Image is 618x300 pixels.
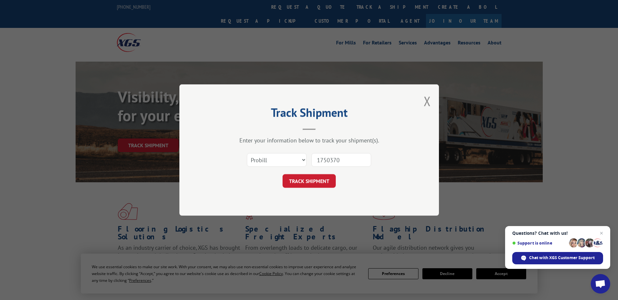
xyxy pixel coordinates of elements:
[311,153,371,167] input: Number(s)
[512,241,567,246] span: Support is online
[512,252,603,264] div: Chat with XGS Customer Support
[212,108,406,120] h2: Track Shipment
[529,255,595,261] span: Chat with XGS Customer Support
[591,274,610,294] div: Open chat
[424,92,431,110] button: Close modal
[283,174,336,188] button: TRACK SHIPMENT
[212,137,406,144] div: Enter your information below to track your shipment(s).
[512,231,603,236] span: Questions? Chat with us!
[598,229,605,237] span: Close chat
